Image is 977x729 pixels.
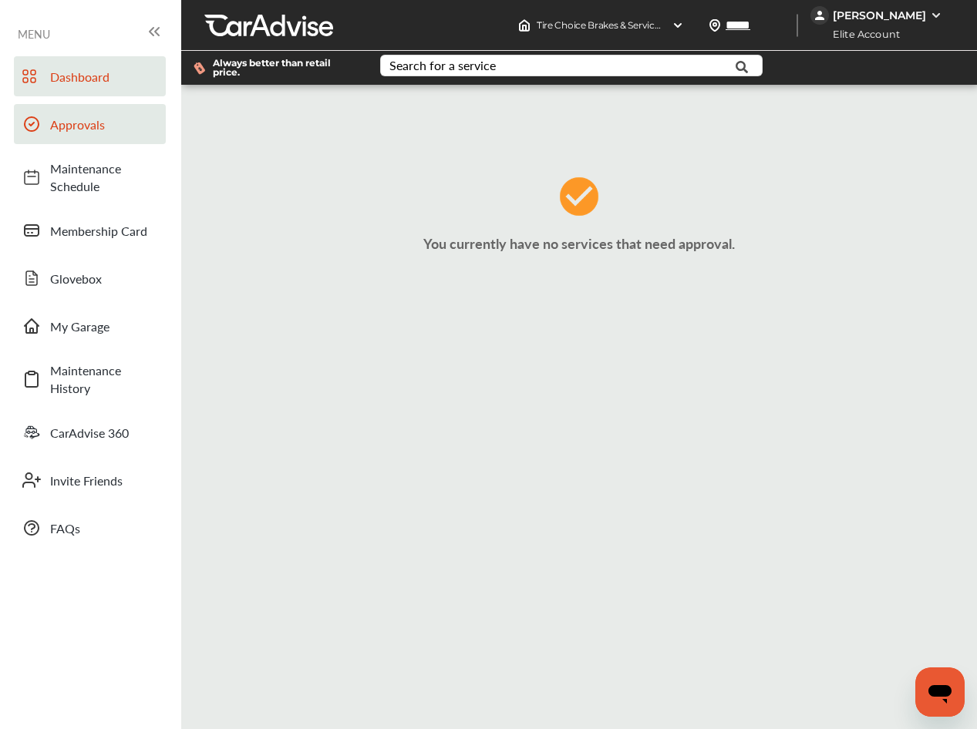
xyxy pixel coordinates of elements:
[50,68,158,86] span: Dashboard
[14,460,166,500] a: Invite Friends
[537,19,970,31] span: Tire Choice Brakes & Service , [STREET_ADDRESS][PERSON_NAME] [GEOGRAPHIC_DATA] , FL 33615
[833,8,926,22] div: [PERSON_NAME]
[810,6,829,25] img: jVpblrzwTbfkPYzPPzSLxeg0AAAAASUVORK5CYII=
[50,317,158,335] span: My Garage
[50,361,158,397] span: Maintenance History
[797,14,798,37] img: header-divider.bc55588e.svg
[518,19,531,32] img: header-home-logo.8d720a4f.svg
[14,354,166,405] a: Maintenance History
[812,26,911,42] span: Elite Account
[213,59,355,77] span: Always better than retail price.
[14,210,166,250] a: Membership Card
[14,56,166,96] a: Dashboard
[915,667,965,717] iframe: Button to launch messaging window
[50,160,158,195] span: Maintenance Schedule
[930,9,942,22] img: WGsFRI8htEPBVLJbROoPRyZpYNWhNONpIPPETTm6eUC0GeLEiAAAAAElFTkSuQmCC
[18,28,50,40] span: MENU
[14,306,166,346] a: My Garage
[50,270,158,287] span: Glovebox
[14,412,166,452] a: CarAdvise 360
[709,19,721,32] img: location_vector.a44bc228.svg
[194,62,205,75] img: dollor_label_vector.a70140d1.svg
[14,104,166,144] a: Approvals
[50,424,158,442] span: CarAdvise 360
[50,472,158,489] span: Invite Friends
[185,233,973,253] p: You currently have no services that need approval.
[50,519,158,537] span: FAQs
[389,59,496,72] div: Search for a service
[50,222,158,240] span: Membership Card
[14,258,166,298] a: Glovebox
[14,152,166,203] a: Maintenance Schedule
[14,508,166,548] a: FAQs
[50,116,158,133] span: Approvals
[672,19,684,32] img: header-down-arrow.9dd2ce7d.svg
